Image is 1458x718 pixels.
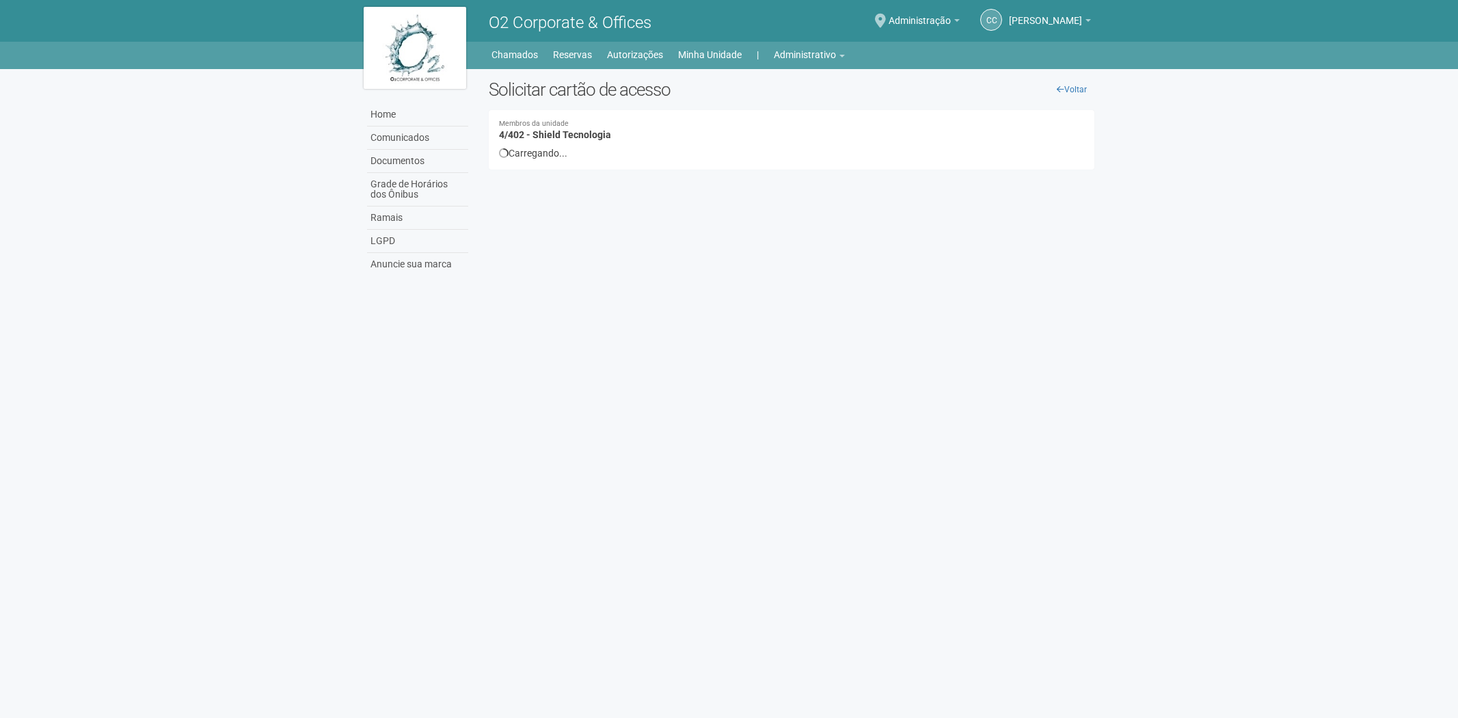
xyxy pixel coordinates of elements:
[367,230,468,253] a: LGPD
[1009,2,1082,26] span: Camila Catarina Lima
[367,207,468,230] a: Ramais
[553,45,592,64] a: Reservas
[367,173,468,207] a: Grade de Horários dos Ônibus
[1049,79,1094,100] a: Voltar
[489,79,1095,100] h2: Solicitar cartão de acesso
[889,2,951,26] span: Administração
[499,147,1085,159] div: Carregando...
[757,45,759,64] a: |
[364,7,466,89] img: logo.jpg
[678,45,742,64] a: Minha Unidade
[499,120,1085,140] h4: 4/402 - Shield Tecnologia
[491,45,538,64] a: Chamados
[774,45,845,64] a: Administrativo
[889,17,960,28] a: Administração
[499,120,1085,128] small: Membros da unidade
[367,150,468,173] a: Documentos
[367,103,468,127] a: Home
[980,9,1002,31] a: CC
[607,45,663,64] a: Autorizações
[1009,17,1091,28] a: [PERSON_NAME]
[367,253,468,276] a: Anuncie sua marca
[367,127,468,150] a: Comunicados
[489,13,651,32] span: O2 Corporate & Offices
